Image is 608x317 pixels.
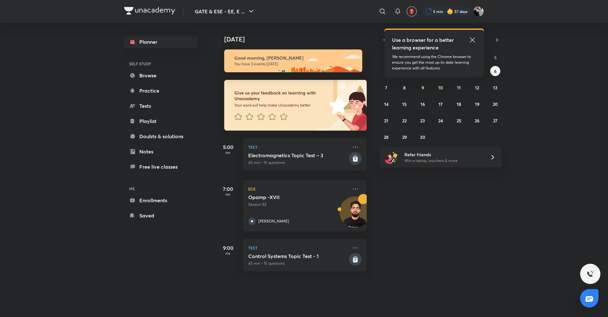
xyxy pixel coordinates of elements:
[457,85,461,91] abbr: September 11, 2025
[215,193,241,197] p: PM
[473,6,484,17] img: Ashutosh Tripathi
[472,82,482,93] button: September 12, 2025
[494,55,497,61] abbr: Saturday
[418,115,428,126] button: September 23, 2025
[224,36,373,43] h4: [DATE]
[248,152,348,158] h5: Electromagnetics Topic Test – 3
[124,183,198,194] h6: ME
[124,7,175,15] img: Company Logo
[402,101,407,107] abbr: September 15, 2025
[438,85,443,91] abbr: September 10, 2025
[124,7,175,16] a: Company Logo
[384,101,389,107] abbr: September 14, 2025
[402,118,407,124] abbr: September 22, 2025
[472,115,482,126] button: September 26, 2025
[418,99,428,109] button: September 16, 2025
[493,101,498,107] abbr: September 20, 2025
[385,85,387,91] abbr: September 7, 2025
[384,134,389,140] abbr: September 28, 2025
[399,115,409,126] button: September 22, 2025
[493,85,497,91] abbr: September 13, 2025
[248,194,327,200] h5: Opamp -XVII
[234,55,357,61] h6: Good morning, [PERSON_NAME]
[436,115,446,126] button: September 24, 2025
[421,101,425,107] abbr: September 16, 2025
[215,252,241,256] p: PM
[215,244,241,252] h5: 9:00
[454,115,464,126] button: September 25, 2025
[454,82,464,93] button: September 11, 2025
[234,90,327,101] h6: Give us your feedback on learning with Unacademy
[224,49,362,72] img: morning
[385,151,398,164] img: referral
[381,99,391,109] button: September 14, 2025
[407,6,417,16] button: avatar
[457,118,461,124] abbr: September 25, 2025
[490,99,500,109] button: September 20, 2025
[490,115,500,126] button: September 27, 2025
[234,61,357,67] p: You have 3 events [DATE]
[404,158,482,164] p: Win a laptop, vouchers & more
[399,99,409,109] button: September 15, 2025
[248,185,348,193] p: ECE
[124,130,198,143] a: Doubts & solutions
[191,5,259,18] button: GATE & ESE - EE, E ...
[381,115,391,126] button: September 21, 2025
[475,101,479,107] abbr: September 19, 2025
[436,82,446,93] button: September 10, 2025
[447,8,453,15] img: streak
[490,66,500,76] button: September 6, 2025
[418,82,428,93] button: September 9, 2025
[248,253,348,259] h5: Control Systems Topic Test - 1
[439,101,443,107] abbr: September 17, 2025
[384,118,388,124] abbr: September 21, 2025
[402,134,407,140] abbr: September 29, 2025
[124,115,198,127] a: Playlist
[475,118,479,124] abbr: September 26, 2025
[215,185,241,193] h5: 7:00
[307,80,367,131] img: feedback_image
[124,36,198,48] a: Planner
[340,200,370,230] img: Avatar
[420,134,425,140] abbr: September 30, 2025
[124,69,198,82] a: Browse
[409,9,415,14] img: avatar
[124,194,198,207] a: Enrollments
[248,160,348,165] p: 45 min • 15 questions
[493,118,497,124] abbr: September 27, 2025
[403,85,406,91] abbr: September 8, 2025
[124,58,198,69] h6: SELF STUDY
[124,100,198,112] a: Tests
[420,118,425,124] abbr: September 23, 2025
[399,82,409,93] button: September 8, 2025
[586,270,594,278] img: ttu
[124,145,198,158] a: Notes
[421,85,424,91] abbr: September 9, 2025
[234,103,327,108] p: Your word will help make Unacademy better
[124,209,198,222] a: Saved
[457,101,461,107] abbr: September 18, 2025
[472,99,482,109] button: September 19, 2025
[248,202,348,207] p: Session 82
[438,118,443,124] abbr: September 24, 2025
[392,36,455,51] h5: Use a browser for a better learning experience
[381,132,391,142] button: September 28, 2025
[381,82,391,93] button: September 7, 2025
[124,160,198,173] a: Free live classes
[392,54,476,71] p: We recommend using the Chrome browser to ensure you get the most up-to-date learning experience w...
[248,143,348,151] p: Test
[475,85,479,91] abbr: September 12, 2025
[124,84,198,97] a: Practice
[258,218,289,224] p: [PERSON_NAME]
[248,244,348,252] p: Test
[215,151,241,155] p: PM
[436,99,446,109] button: September 17, 2025
[399,132,409,142] button: September 29, 2025
[248,261,348,266] p: 45 min • 15 questions
[454,99,464,109] button: September 18, 2025
[215,143,241,151] h5: 5:00
[418,132,428,142] button: September 30, 2025
[404,151,482,158] h6: Refer friends
[494,68,497,74] abbr: September 6, 2025
[490,82,500,93] button: September 13, 2025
